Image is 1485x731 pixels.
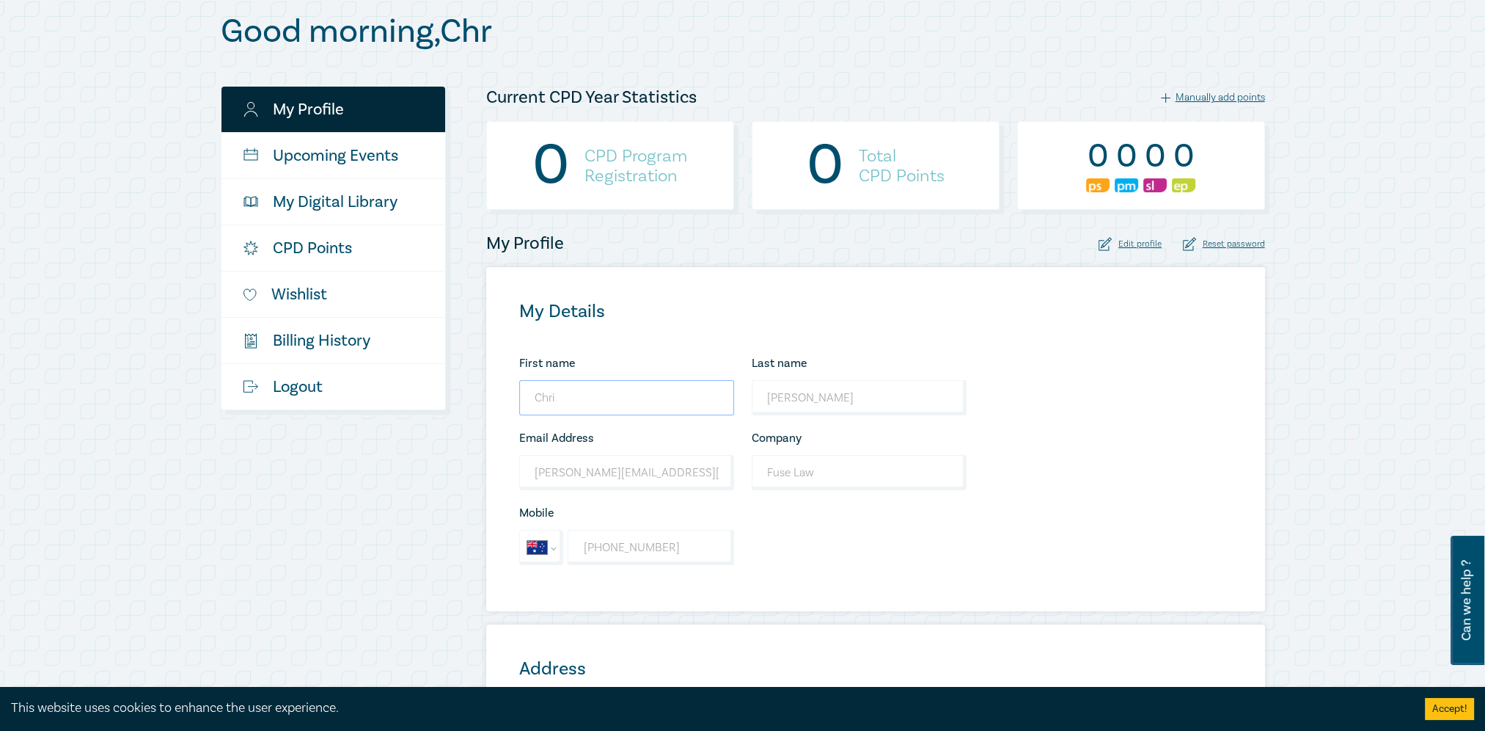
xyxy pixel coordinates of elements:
[752,380,967,415] input: Last name*
[1086,137,1110,175] div: 0
[1161,91,1265,104] div: Manually add points
[221,179,445,225] a: My Digital Library
[752,455,967,490] input: Company
[519,506,554,520] label: Mobile
[859,146,945,186] h4: Total CPD Points
[519,455,734,490] input: Your email*
[221,133,445,178] a: Upcoming Events
[807,147,844,185] div: 0
[532,147,570,185] div: 0
[1172,178,1195,192] img: Ethics & Professional Responsibility
[246,336,249,343] tspan: $
[486,86,697,109] h4: Current CPD Year Statistics
[1115,137,1138,175] div: 0
[1143,178,1167,192] img: Substantive Law
[1086,178,1110,192] img: Professional Skills
[221,318,445,363] a: $Billing History
[11,699,1403,718] div: This website uses cookies to enhance the user experience.
[221,225,445,271] a: CPD Points
[221,364,445,410] a: Logout
[221,87,445,132] a: My Profile
[584,146,687,186] h4: CPD Program Registration
[519,380,734,415] input: First name*
[1425,698,1474,720] button: Accept cookies
[1115,178,1138,192] img: Practice Management & Business Skills
[519,357,575,370] label: First name
[221,12,1265,51] h1: Good morning , Chr
[752,432,802,445] label: Company
[568,530,733,565] input: Enter phone number
[221,272,445,317] a: Wishlist
[519,300,967,322] h4: My Details
[1143,137,1167,175] div: 0
[1172,137,1195,175] div: 0
[752,357,807,370] label: Last name
[519,432,594,445] label: Email Address
[1183,237,1265,251] div: Reset password
[486,232,564,255] h4: My Profile
[519,658,967,680] h4: Address
[1099,237,1162,251] div: Edit profile
[1459,545,1473,656] span: Can we help ?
